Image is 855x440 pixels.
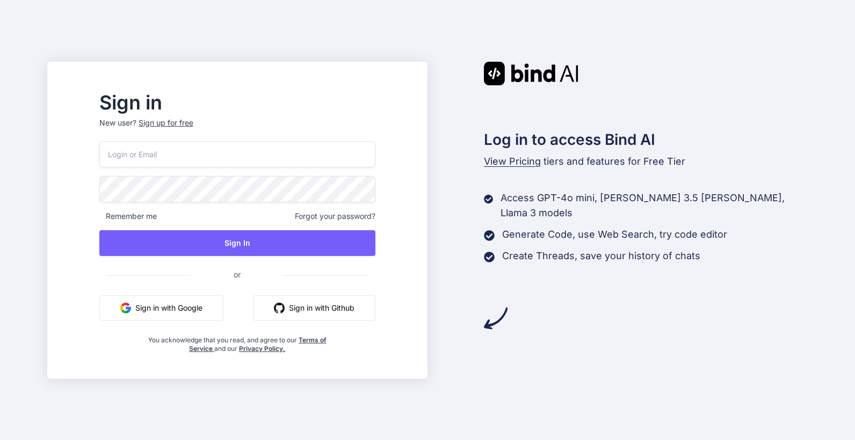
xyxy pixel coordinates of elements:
[120,303,131,313] img: google
[191,261,284,288] span: or
[99,118,375,141] p: New user?
[502,248,700,263] p: Create Threads, save your history of chats
[239,344,285,353] a: Privacy Policy.
[484,306,508,330] img: arrow
[99,211,157,222] span: Remember me
[99,295,223,321] button: Sign in with Google
[484,128,808,151] h2: Log in to access Bind AI
[253,295,375,321] button: Sign in with Github
[189,336,327,353] a: Terms of Service
[145,329,329,353] div: You acknowledge that you read, and agree to our and our
[99,230,375,256] button: Sign In
[139,118,193,128] div: Sign up for free
[274,303,285,313] img: github
[502,227,727,242] p: Generate Code, use Web Search, try code editor
[295,211,375,222] span: Forgot your password?
[99,141,375,167] input: Login or Email
[501,190,808,221] p: Access GPT-4o mini, [PERSON_NAME] 3.5 [PERSON_NAME], Llama 3 models
[99,94,375,111] h2: Sign in
[484,156,541,167] span: View Pricing
[484,154,808,169] p: tiers and features for Free Tier
[484,62,578,85] img: Bind AI logo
